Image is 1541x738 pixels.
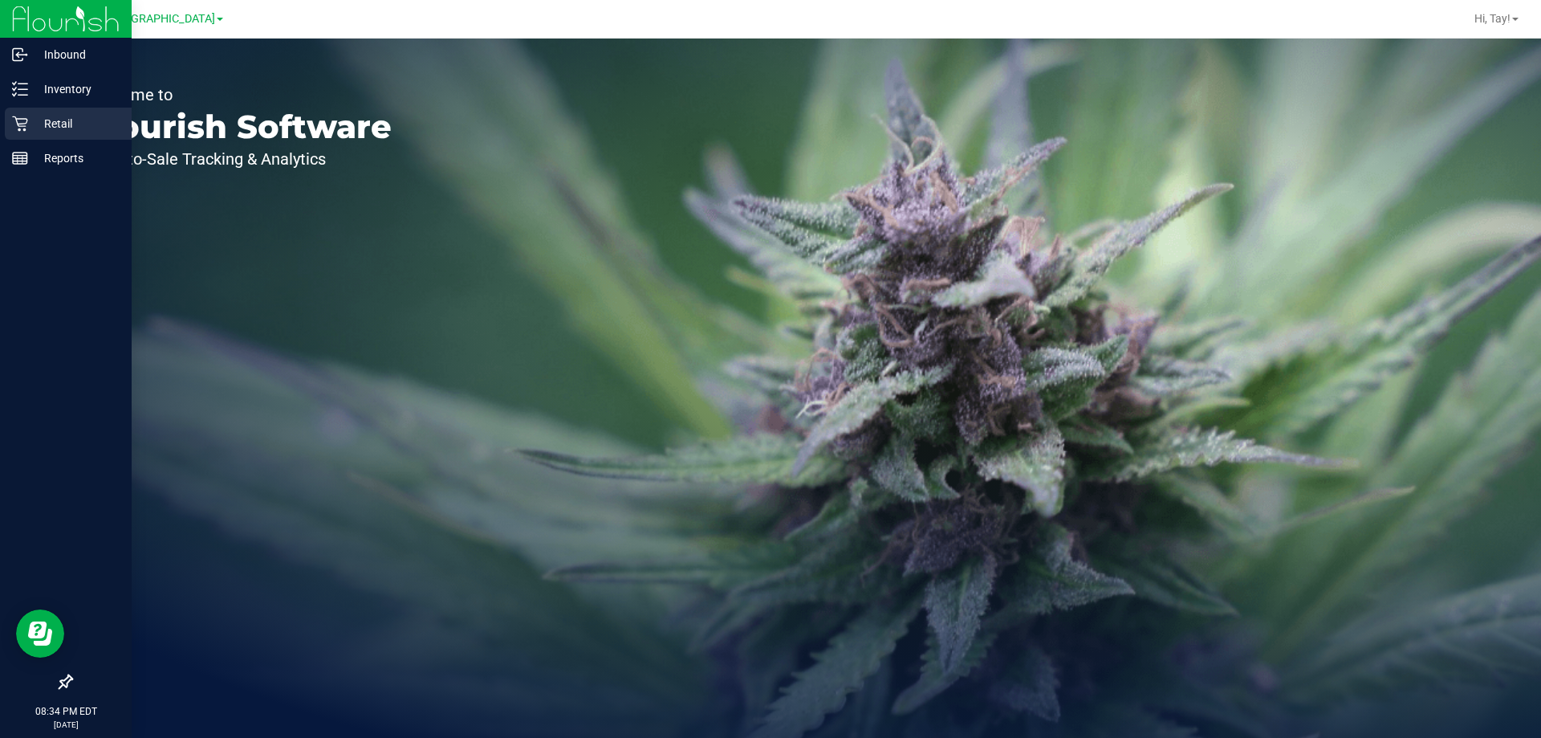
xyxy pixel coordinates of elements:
[87,87,392,103] p: Welcome to
[7,704,124,719] p: 08:34 PM EDT
[12,150,28,166] inline-svg: Reports
[1474,12,1511,25] span: Hi, Tay!
[87,111,392,143] p: Flourish Software
[12,81,28,97] inline-svg: Inventory
[28,45,124,64] p: Inbound
[7,719,124,731] p: [DATE]
[12,116,28,132] inline-svg: Retail
[28,80,124,99] p: Inventory
[16,610,64,658] iframe: Resource center
[87,151,392,167] p: Seed-to-Sale Tracking & Analytics
[28,114,124,133] p: Retail
[12,47,28,63] inline-svg: Inbound
[105,12,215,26] span: [GEOGRAPHIC_DATA]
[28,149,124,168] p: Reports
